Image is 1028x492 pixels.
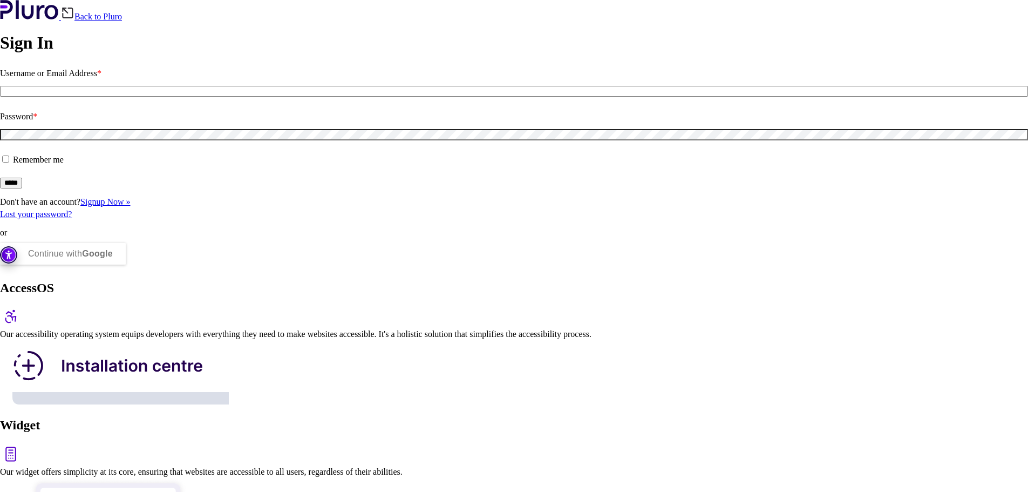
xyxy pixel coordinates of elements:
[2,156,9,163] input: Remember me
[28,243,113,265] div: Continue with
[61,12,122,21] a: Back to Pluro
[80,197,130,206] a: Signup Now »
[82,249,113,258] b: Google
[61,6,74,19] img: Back icon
